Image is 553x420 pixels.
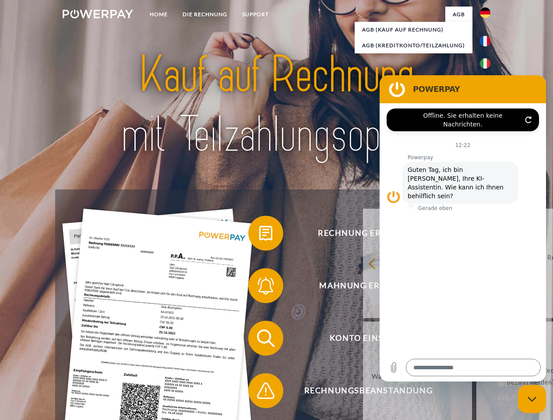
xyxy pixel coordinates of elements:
[248,321,476,356] button: Konto einsehen
[235,7,276,22] a: SUPPORT
[355,22,472,38] a: AGB (Kauf auf Rechnung)
[445,7,472,22] a: agb
[255,327,277,349] img: qb_search.svg
[142,7,175,22] a: Home
[248,268,476,303] button: Mahnung erhalten?
[255,380,277,402] img: qb_warning.svg
[175,7,235,22] a: DIE RECHNUNG
[480,58,490,69] img: it
[63,10,133,18] img: logo-powerpay-white.svg
[255,222,277,244] img: qb_bill.svg
[248,373,476,408] button: Rechnungsbeanstandung
[480,7,490,18] img: de
[368,257,467,269] div: zurück
[248,216,476,251] button: Rechnung erhalten?
[518,385,546,413] iframe: Schaltfläche zum Öffnen des Messaging-Fensters; Konversation läuft
[355,38,472,53] a: AGB (Kreditkonto/Teilzahlung)
[84,42,469,168] img: title-powerpay_de.svg
[368,370,467,382] div: Wann erhalte ich die Rechnung?
[480,36,490,46] img: fr
[380,75,546,381] iframe: Messaging-Fenster
[255,275,277,297] img: qb_bell.svg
